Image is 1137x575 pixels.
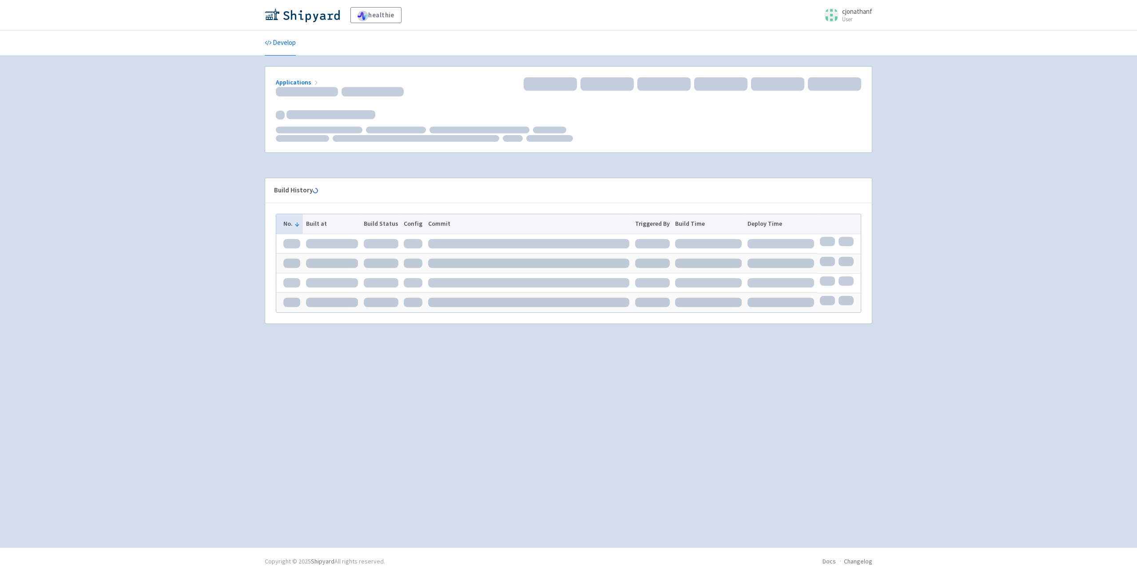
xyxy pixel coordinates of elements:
[265,31,296,56] a: Develop
[842,7,872,16] span: cjonathanf
[265,557,385,566] div: Copyright © 2025 All rights reserved.
[276,78,320,86] a: Applications
[283,219,300,228] button: No.
[842,16,872,22] small: User
[311,557,334,565] a: Shipyard
[361,214,401,234] th: Build Status
[303,214,361,234] th: Built at
[350,7,402,23] a: healthie
[265,8,340,22] img: Shipyard logo
[745,214,817,234] th: Deploy Time
[823,557,836,565] a: Docs
[401,214,425,234] th: Config
[632,214,672,234] th: Triggered By
[672,214,745,234] th: Build Time
[274,185,849,196] div: Build History
[844,557,872,565] a: Changelog
[819,8,872,22] a: cjonathanf User
[425,214,632,234] th: Commit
